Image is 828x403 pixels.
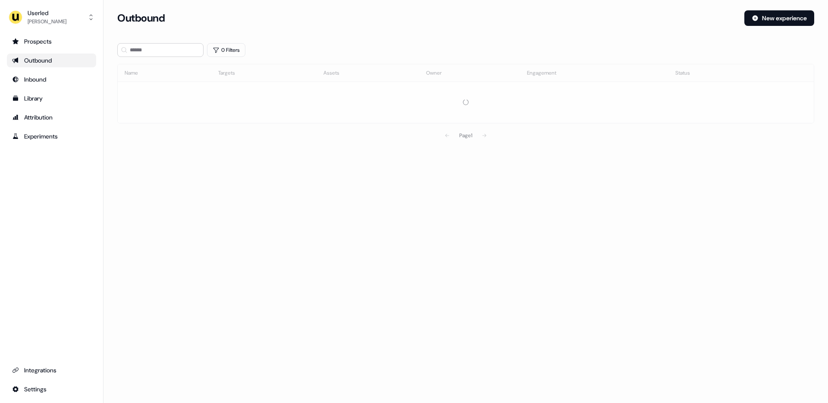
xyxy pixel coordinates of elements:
div: Prospects [12,37,91,46]
a: Go to outbound experience [7,54,96,67]
div: Userled [28,9,66,17]
a: Go to experiments [7,129,96,143]
div: Library [12,94,91,103]
a: Go to Inbound [7,72,96,86]
div: Experiments [12,132,91,141]
h3: Outbound [117,12,165,25]
div: Settings [12,385,91,394]
a: Go to prospects [7,35,96,48]
div: Outbound [12,56,91,65]
a: Go to attribution [7,110,96,124]
div: Attribution [12,113,91,122]
a: Go to integrations [7,382,96,396]
a: Go to templates [7,91,96,105]
button: New experience [744,10,814,26]
button: 0 Filters [207,43,245,57]
div: Integrations [12,366,91,375]
a: Go to integrations [7,363,96,377]
button: Userled[PERSON_NAME] [7,7,96,28]
div: [PERSON_NAME] [28,17,66,26]
div: Inbound [12,75,91,84]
